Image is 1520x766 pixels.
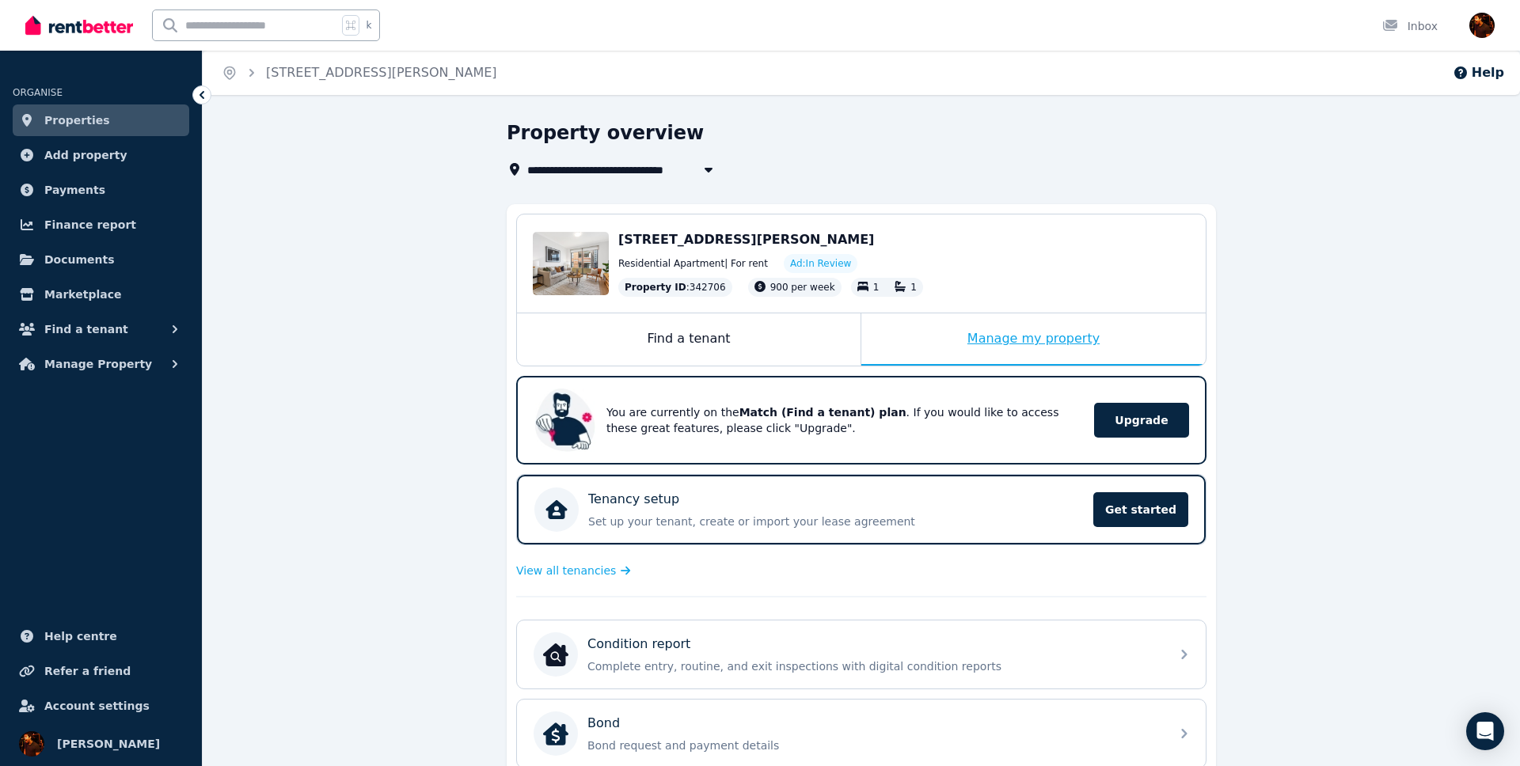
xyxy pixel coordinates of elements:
[13,313,189,345] button: Find a tenant
[13,174,189,206] a: Payments
[516,563,631,578] a: View all tenancies
[861,313,1206,366] div: Manage my property
[618,257,768,270] span: Residential Apartment | For rent
[790,257,851,270] span: Ad: In Review
[13,690,189,722] a: Account settings
[910,282,917,293] span: 1
[507,120,704,146] h1: Property overview
[543,721,568,746] img: Bond
[739,406,906,419] b: Match (Find a tenant) plan
[19,731,44,757] img: Sergio Lourenco da Silva
[618,278,732,297] div: : 342706
[44,215,136,234] span: Finance report
[44,111,110,130] span: Properties
[13,87,63,98] span: ORGANISE
[44,696,150,715] span: Account settings
[1453,63,1504,82] button: Help
[770,282,835,293] span: 900 per week
[625,281,686,294] span: Property ID
[44,250,115,269] span: Documents
[606,404,1072,436] p: You are currently on the . If you would like to access these great features, please click "Upgrade".
[587,658,1161,674] p: Complete entry, routine, and exit inspections with digital condition reports
[13,244,189,275] a: Documents
[517,620,1206,688] a: Condition reportCondition reportComplete entry, routine, and exit inspections with digital condit...
[517,313,861,366] div: Find a tenant
[1094,403,1189,438] span: Upgrade
[618,232,874,247] span: [STREET_ADDRESS][PERSON_NAME]
[1466,712,1504,750] div: Open Intercom Messenger
[266,65,497,80] a: [STREET_ADDRESS][PERSON_NAME]
[44,146,127,165] span: Add property
[587,714,620,733] p: Bond
[588,514,1084,529] p: Set up your tenant, create or import your lease agreement
[13,104,189,136] a: Properties
[44,355,152,374] span: Manage Property
[534,389,597,452] img: Upgrade RentBetter plan
[44,627,117,646] span: Help centre
[44,180,105,199] span: Payments
[13,620,189,652] a: Help centre
[873,282,880,293] span: 1
[13,655,189,687] a: Refer a friend
[44,662,131,681] span: Refer a friend
[587,738,1161,753] p: Bond request and payment details
[57,734,160,753] span: [PERSON_NAME]
[1469,13,1495,38] img: Sergio Lourenco da Silva
[1093,492,1188,527] span: Get started
[588,490,679,509] p: Tenancy setup
[366,19,371,32] span: k
[587,635,690,654] p: Condition report
[25,13,133,37] img: RentBetter
[13,279,189,310] a: Marketplace
[44,285,121,304] span: Marketplace
[44,320,128,339] span: Find a tenant
[516,563,616,578] span: View all tenancies
[13,139,189,171] a: Add property
[203,51,516,95] nav: Breadcrumb
[13,348,189,380] button: Manage Property
[1382,18,1438,34] div: Inbox
[13,209,189,241] a: Finance report
[543,642,568,667] img: Condition report
[517,475,1206,544] a: Tenancy setupSet up your tenant, create or import your lease agreementGet started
